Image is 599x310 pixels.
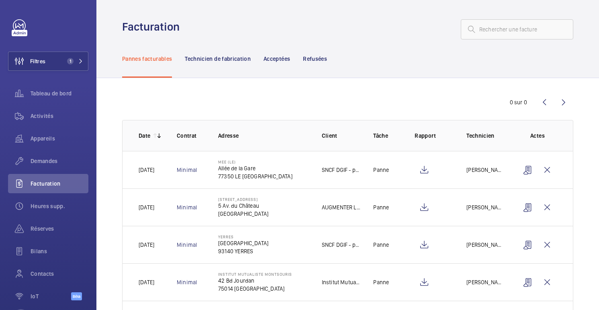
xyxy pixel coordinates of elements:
[218,272,292,277] font: Institut Mutualiste Montsouris
[31,180,61,187] font: Facturation
[73,294,80,299] font: Bêta
[31,203,65,209] font: Heures supp.
[31,248,47,254] font: Bilans
[31,293,39,300] font: IoT
[466,242,507,248] font: [PERSON_NAME]
[322,167,405,173] font: SNCF DGIF - portes automatiques
[322,204,406,211] font: AUGMENTER LE REMBOURSEMENT
[373,167,389,173] font: Panne
[177,279,197,285] a: Minimal
[30,58,45,64] font: Filtres
[218,203,259,209] font: 5 Av. du Château
[70,58,72,64] font: 1
[31,135,55,142] font: Appareils
[510,99,527,105] font: 0 sur 0
[185,56,251,62] font: Technicien de fabrication
[218,197,258,202] font: [STREET_ADDRESS]
[31,113,53,119] font: Activités
[177,242,197,248] a: Minimal
[139,242,154,248] font: [DATE]
[139,204,154,211] font: [DATE]
[31,271,54,277] font: Contacts
[415,132,435,139] font: Rapport
[466,167,507,173] font: [PERSON_NAME]
[530,132,545,139] font: Actes
[218,173,292,180] font: 77350 LE [GEOGRAPHIC_DATA]
[122,20,180,33] font: Facturation
[139,132,150,139] font: Date
[373,204,389,211] font: Panne
[461,19,573,39] input: Rechercher une facture
[31,225,54,232] font: Réserves
[264,56,290,62] font: Acceptées
[139,279,154,285] font: [DATE]
[218,211,268,217] font: [GEOGRAPHIC_DATA]
[303,56,327,62] font: Refusées
[218,240,268,246] font: [GEOGRAPHIC_DATA]
[218,234,234,239] font: Yerres
[218,165,256,172] font: Allée de la Gare
[177,204,197,211] a: Minimal
[322,242,405,248] font: SNCF DGIF - portes automatiques
[218,285,284,292] font: 75014 [GEOGRAPHIC_DATA]
[373,132,388,139] font: Tâche
[177,167,197,173] a: Minimal
[373,279,389,285] font: Panne
[8,52,88,71] button: Filtres1
[322,132,337,139] font: Client
[139,167,154,173] font: [DATE]
[218,277,254,284] font: 42 Bd Jourdan
[122,56,172,62] font: Pannes facturables
[31,158,58,164] font: Demandes
[177,132,196,139] font: Contrat
[466,204,507,211] font: [PERSON_NAME]
[31,90,72,97] font: Tableau de bord
[218,159,236,164] font: MEE (LE)
[322,279,397,285] font: Institut Mutualiste Montsouris
[373,242,389,248] font: Panne
[466,279,507,285] font: [PERSON_NAME]
[218,132,239,139] font: Adresse
[466,132,495,139] font: Technicien
[218,248,253,254] font: 93140 YERRES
